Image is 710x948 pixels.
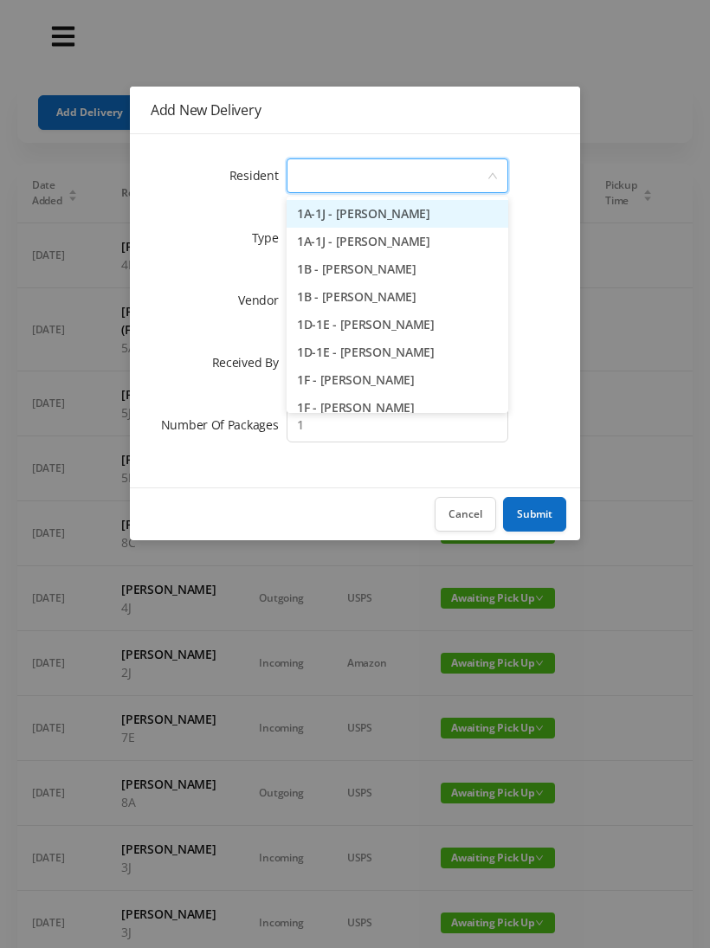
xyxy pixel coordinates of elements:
[287,311,508,339] li: 1D-1E - [PERSON_NAME]
[435,497,496,532] button: Cancel
[151,100,559,119] div: Add New Delivery
[287,339,508,366] li: 1D-1E - [PERSON_NAME]
[238,292,287,308] label: Vendor
[287,200,508,228] li: 1A-1J - [PERSON_NAME]
[151,155,559,446] form: Add New Delivery
[287,394,508,422] li: 1F - [PERSON_NAME]
[287,283,508,311] li: 1B - [PERSON_NAME]
[287,366,508,394] li: 1F - [PERSON_NAME]
[287,255,508,283] li: 1B - [PERSON_NAME]
[252,229,287,246] label: Type
[229,167,287,184] label: Resident
[161,416,287,433] label: Number Of Packages
[287,228,508,255] li: 1A-1J - [PERSON_NAME]
[212,354,287,371] label: Received By
[503,497,566,532] button: Submit
[487,171,498,183] i: icon: down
